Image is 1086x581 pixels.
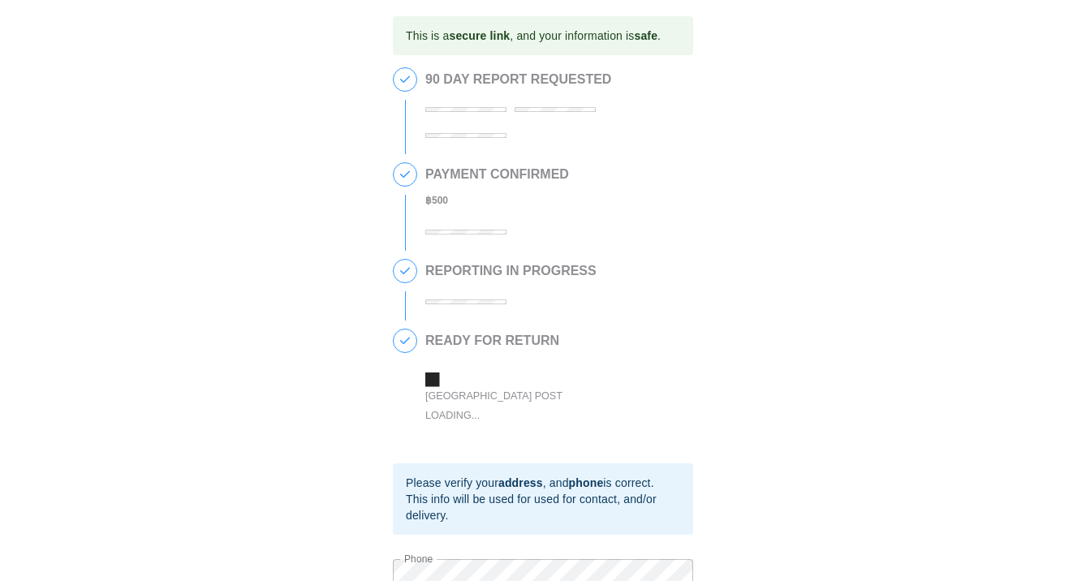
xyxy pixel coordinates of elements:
b: ฿ 500 [425,195,448,206]
div: Please verify your , and is correct. [406,475,680,491]
h2: PAYMENT CONFIRMED [425,167,569,182]
div: This is a , and your information is . [406,21,661,50]
b: phone [569,476,604,489]
div: [GEOGRAPHIC_DATA] Post Loading... [425,386,596,424]
span: 1 [394,68,416,91]
span: 2 [394,163,416,186]
span: 4 [394,329,416,352]
b: safe [634,29,657,42]
h2: REPORTING IN PROGRESS [425,264,597,278]
span: 3 [394,260,416,282]
h2: READY FOR RETURN [425,334,669,348]
div: This info will be used for used for contact, and/or delivery. [406,491,680,523]
b: secure link [449,29,510,42]
b: address [498,476,543,489]
h2: 90 DAY REPORT REQUESTED [425,72,685,87]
